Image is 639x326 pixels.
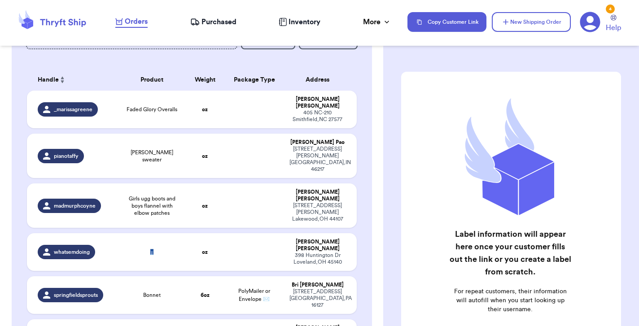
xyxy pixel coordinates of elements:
[127,106,177,113] span: Faded Glory Overalls
[606,15,621,33] a: Help
[119,69,185,91] th: Product
[202,153,208,159] strong: oz
[289,239,346,252] div: [PERSON_NAME] [PERSON_NAME]
[149,248,155,256] span: 👖
[289,146,346,173] div: [STREET_ADDRESS][PERSON_NAME] [GEOGRAPHIC_DATA] , IN 46217
[289,96,346,109] div: [PERSON_NAME] [PERSON_NAME]
[449,287,571,314] p: For repeat customers, their information will autofill when you start looking up their username.
[54,202,96,209] span: madmurphcoyne
[289,288,346,309] div: [STREET_ADDRESS] [GEOGRAPHIC_DATA] , PA 16127
[279,17,320,27] a: Inventory
[606,22,621,33] span: Help
[449,228,571,278] h2: Label information will appear here once your customer fills out the link or you create a label fr...
[289,109,346,123] div: 405 NC-210 Smithfield , NC 27577
[202,203,208,209] strong: oz
[202,107,208,112] strong: oz
[54,106,92,113] span: _marissagreene
[190,17,236,27] a: Purchased
[289,17,320,27] span: Inventory
[125,16,148,27] span: Orders
[363,17,391,27] div: More
[289,252,346,265] div: 398 Huntington Dr Loveland , OH 45140
[225,69,284,91] th: Package Type
[289,189,346,202] div: [PERSON_NAME] [PERSON_NAME]
[492,12,571,32] button: New Shipping Order
[59,74,66,85] button: Sort ascending
[606,4,615,13] div: 4
[54,291,98,299] span: springfieldsprouts
[115,16,148,28] a: Orders
[201,292,210,298] strong: 6 oz
[124,195,179,217] span: Girls ugg boots and boys flannel with elbow patches
[238,288,270,302] span: PolyMailer or Envelope ✉️
[407,12,486,32] button: Copy Customer Link
[201,17,236,27] span: Purchased
[54,152,79,160] span: pianotaffy
[289,202,346,222] div: [STREET_ADDRESS][PERSON_NAME] Lakewood , OH 44107
[54,248,90,256] span: whatsemdoing
[202,249,208,255] strong: oz
[143,291,161,299] span: Bonnet
[284,69,357,91] th: Address
[124,149,179,163] span: [PERSON_NAME] sweater
[289,282,346,288] div: Bri [PERSON_NAME]
[185,69,224,91] th: Weight
[38,75,59,85] span: Handle
[289,139,346,146] div: [PERSON_NAME] Pao
[580,12,600,32] a: 4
